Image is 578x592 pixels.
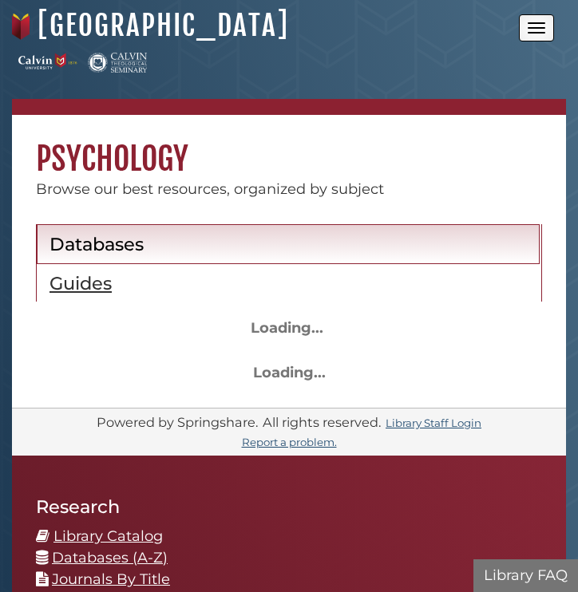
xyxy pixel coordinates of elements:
[37,224,540,264] a: Databases
[53,527,163,545] a: Library Catalog
[37,263,540,302] a: Guides
[242,436,337,448] a: Report a problem.
[94,414,260,430] div: Powered by Springshare.
[12,115,566,179] h1: Psychology
[36,224,542,384] section: Content by Subject
[36,310,538,339] div: Loading...
[473,559,578,592] button: Library FAQ
[12,99,566,115] nav: breadcrumb
[36,495,542,518] h2: Research
[49,233,527,255] h2: Databases
[12,179,566,200] div: Browse our best resources, organized by subject
[260,414,383,430] div: All rights reserved.
[519,14,554,41] button: Open the menu
[88,53,147,73] img: Calvin Theological Seminary
[38,8,289,43] a: [GEOGRAPHIC_DATA]
[386,416,481,429] a: Library Staff Login
[36,354,542,384] div: Loading...
[52,549,168,566] a: Databases (A-Z)
[52,570,170,588] a: Journals By Title
[49,272,527,294] h2: Guides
